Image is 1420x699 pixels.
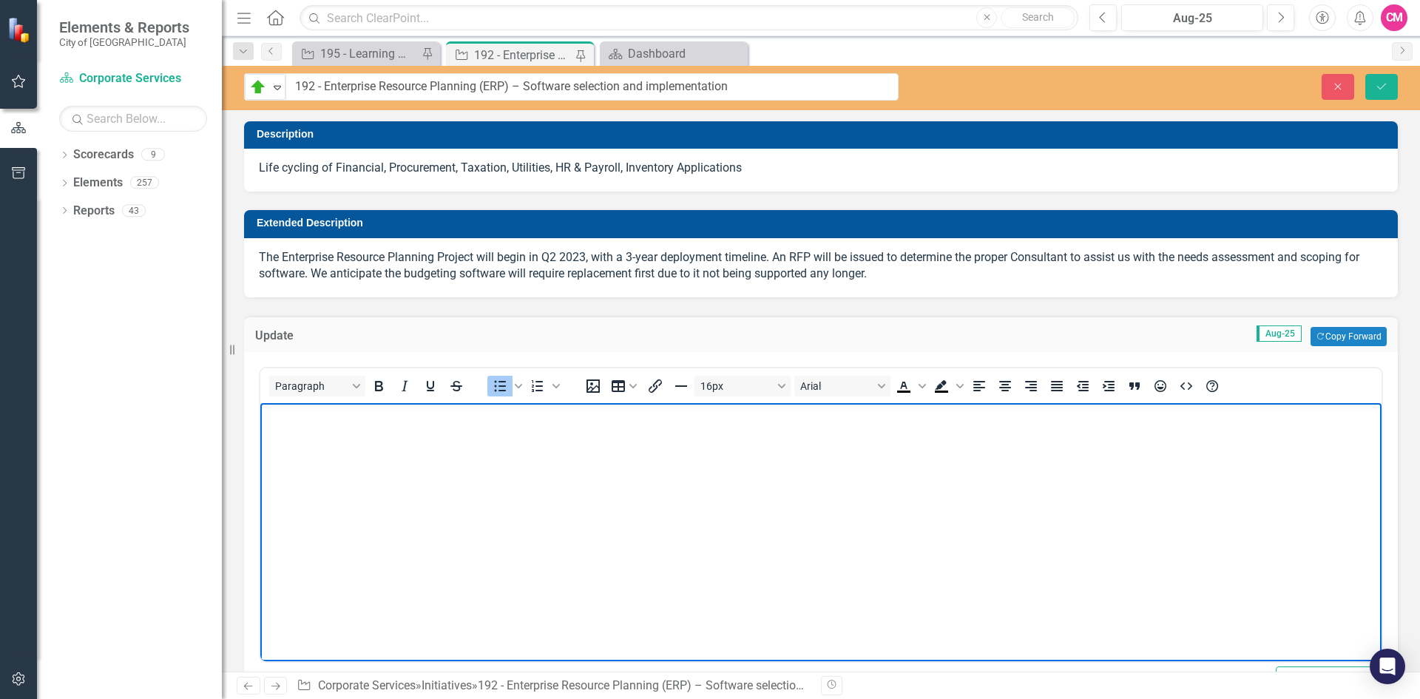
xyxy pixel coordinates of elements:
button: Increase indent [1096,376,1121,396]
a: 195 - Learning Management System Implementation [296,44,418,63]
button: Insert/edit link [643,376,668,396]
span: Paragraph [275,380,348,392]
button: Blockquote [1122,376,1147,396]
a: Corporate Services [59,70,207,87]
div: 257 [130,177,159,189]
div: Text color Black [891,376,928,396]
div: » » [297,678,810,695]
h3: Extended Description [257,217,1390,229]
a: Corporate Services [318,678,416,692]
button: CM [1381,4,1407,31]
a: Initiatives [422,678,472,692]
img: ClearPoint Strategy [7,17,33,43]
div: 192 - Enterprise Resource Planning (ERP) – Software selection and implementation [478,678,910,692]
input: Search ClearPoint... [300,5,1078,31]
button: Block Paragraph [269,376,365,396]
h3: Update [255,329,513,342]
span: 16px [700,380,773,392]
input: Search Below... [59,106,207,132]
div: Open Intercom Messenger [1370,649,1405,684]
button: HTML Editor [1174,376,1199,396]
button: Insert image [581,376,606,396]
div: 192 - Enterprise Resource Planning (ERP) – Software selection and implementation [474,46,572,64]
span: Search [1022,11,1054,23]
button: Underline [418,376,443,396]
a: Elements [73,175,123,192]
a: Dashboard [603,44,744,63]
span: Aug-25 [1257,325,1302,342]
button: Switch to old editor [1276,666,1383,692]
button: Justify [1044,376,1069,396]
span: Arial [800,380,873,392]
h3: Description [257,129,1390,140]
small: City of [GEOGRAPHIC_DATA] [59,36,189,48]
a: Reports [73,203,115,220]
p: The Enterprise Resource Planning Project will begin in Q2 2023, with a 3-year deployment timeline... [259,249,1383,283]
div: Aug-25 [1126,10,1258,27]
button: Help [1200,376,1225,396]
img: On Target [249,78,267,96]
button: Bold [366,376,391,396]
div: Background color Black [929,376,966,396]
div: Numbered list [525,376,562,396]
div: 195 - Learning Management System Implementation [320,44,418,63]
button: Align center [993,376,1018,396]
div: 43 [122,204,146,217]
button: Font Arial [794,376,890,396]
button: Emojis [1148,376,1173,396]
button: Align right [1018,376,1044,396]
button: Copy Forward [1311,327,1387,346]
iframe: Rich Text Area [260,403,1382,661]
button: Strikethrough [444,376,469,396]
a: Scorecards [73,146,134,163]
button: Aug-25 [1121,4,1263,31]
span: Life cycling of Financial, Procurement, Taxation, Utilities, HR & Payroll, Inventory Applications [259,161,742,175]
div: Dashboard [628,44,744,63]
button: Table [606,376,642,396]
div: Bullet list [487,376,524,396]
div: 9 [141,149,165,161]
button: Search [1001,7,1075,28]
button: Italic [392,376,417,396]
button: Font size 16px [694,376,791,396]
button: Align left [967,376,992,396]
input: This field is required [285,73,899,101]
button: Decrease indent [1070,376,1095,396]
button: Horizontal line [669,376,694,396]
span: Elements & Reports [59,18,189,36]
